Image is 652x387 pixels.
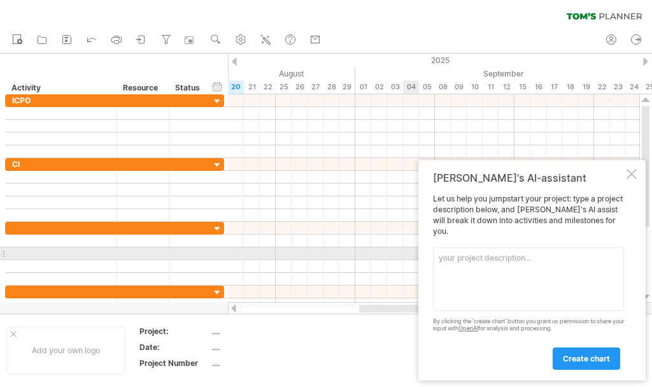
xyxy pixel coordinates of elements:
[228,80,244,94] div: Wednesday, 20 August 2025
[212,326,319,337] div: ....
[514,80,530,94] div: Monday, 15 September 2025
[403,80,419,94] div: Thursday, 4 September 2025
[12,94,110,106] div: ICPO
[339,80,355,94] div: Friday, 29 August 2025
[212,342,319,353] div: ....
[139,358,209,369] div: Project Number
[467,80,483,94] div: Wednesday, 10 September 2025
[419,80,435,94] div: Friday, 5 September 2025
[435,80,451,94] div: Monday, 8 September 2025
[610,80,626,94] div: Tuesday, 23 September 2025
[244,80,260,94] div: Thursday, 21 August 2025
[433,318,624,332] div: By clicking the 'create chart' button you grant us permission to share your input with for analys...
[499,80,514,94] div: Friday, 12 September 2025
[433,194,624,369] div: Let us help you jumpstart your project: type a project description below, and [PERSON_NAME]'s AI ...
[433,172,624,184] div: [PERSON_NAME]'s AI-assistant
[12,158,110,170] div: CI
[594,80,610,94] div: Monday, 22 September 2025
[451,80,467,94] div: Tuesday, 9 September 2025
[626,80,642,94] div: Wednesday, 24 September 2025
[546,80,562,94] div: Wednesday, 17 September 2025
[292,80,308,94] div: Tuesday, 26 August 2025
[387,80,403,94] div: Wednesday, 3 September 2025
[123,82,162,94] div: Resource
[276,80,292,94] div: Monday, 25 August 2025
[139,342,209,353] div: Date:
[6,326,125,374] div: Add your own logo
[323,80,339,94] div: Thursday, 28 August 2025
[175,82,203,94] div: Status
[11,82,110,94] div: Activity
[530,80,546,94] div: Tuesday, 16 September 2025
[371,80,387,94] div: Tuesday, 2 September 2025
[355,80,371,94] div: Monday, 1 September 2025
[553,347,620,370] a: create chart
[308,80,323,94] div: Wednesday, 27 August 2025
[483,80,499,94] div: Thursday, 11 September 2025
[139,326,209,337] div: Project:
[458,325,478,332] a: OpenAI
[212,358,319,369] div: ....
[563,354,610,363] span: create chart
[562,80,578,94] div: Thursday, 18 September 2025
[260,80,276,94] div: Friday, 22 August 2025
[578,80,594,94] div: Friday, 19 September 2025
